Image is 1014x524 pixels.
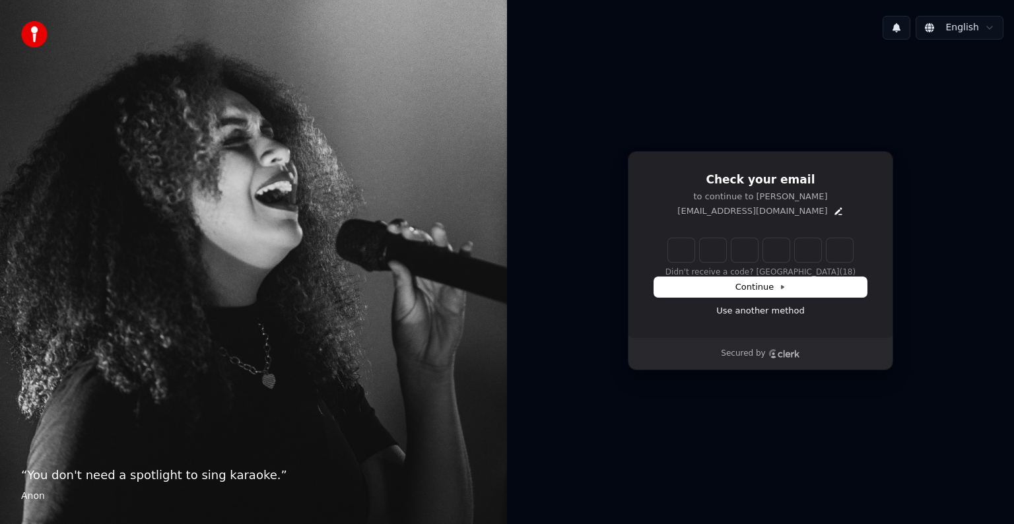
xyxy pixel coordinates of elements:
[21,21,48,48] img: youka
[833,206,844,216] button: Edit
[21,466,486,484] p: “ You don't need a spotlight to sing karaoke. ”
[768,349,800,358] a: Clerk logo
[21,490,486,503] footer: Anon
[668,238,853,262] input: Enter verification code
[654,172,867,188] h1: Check your email
[721,348,765,359] p: Secured by
[716,305,805,317] a: Use another method
[654,191,867,203] p: to continue to [PERSON_NAME]
[735,281,786,293] span: Continue
[677,205,827,217] p: [EMAIL_ADDRESS][DOMAIN_NAME]
[654,277,867,297] button: Continue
